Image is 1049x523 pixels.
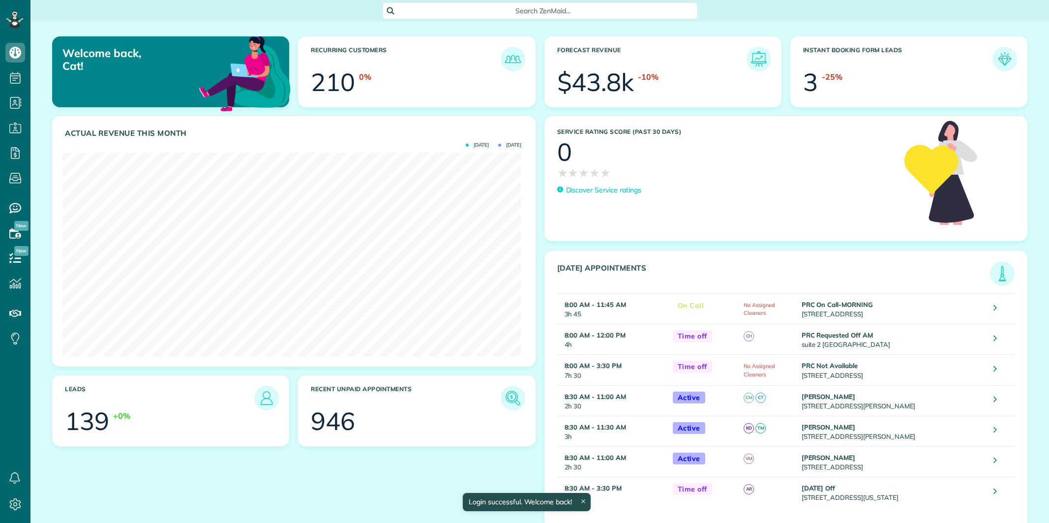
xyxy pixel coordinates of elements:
[557,70,634,94] div: $43.8k
[744,423,754,433] span: KD
[113,410,130,422] div: +0%
[803,47,992,71] h3: Instant Booking Form Leads
[995,49,1015,69] img: icon_form_leads-04211a6a04a5b2264e4ee56bc0799ec3eb69b7e499cbb523a139df1d13a81ae0.png
[557,477,668,507] td: 7h
[673,300,709,312] span: On Call
[466,143,489,148] span: [DATE]
[565,423,626,431] strong: 8:30 AM - 11:30 AM
[802,331,873,339] strong: PRC Requested Off AM
[744,393,754,403] span: CM
[802,301,873,308] strong: PRC On Call-MORNING
[197,25,293,121] img: dashboard_welcome-42a62b7d889689a78055ac9021e634bf52bae3f8056760290aed330b23ab8690.png
[799,294,987,324] td: [STREET_ADDRESS]
[565,393,626,400] strong: 8:30 AM - 11:00 AM
[14,246,29,256] span: New
[802,484,836,492] strong: [DATE] Off
[799,446,987,477] td: [STREET_ADDRESS]
[568,164,578,182] span: ★
[744,302,775,316] span: No Assigned Cleaners
[600,164,611,182] span: ★
[673,330,712,342] span: Time off
[565,331,626,339] strong: 8:00 AM - 12:00 PM
[673,392,705,404] span: Active
[673,361,712,373] span: Time off
[557,294,668,324] td: 3h 45
[503,49,523,69] img: icon_recurring_customers-cf858462ba22bcd05b5a5880d41d6543d210077de5bb9ebc9590e49fd87d84ed.png
[557,385,668,416] td: 2h 30
[65,409,109,433] div: 139
[992,264,1012,283] img: icon_todays_appointments-901f7ab196bb0bea1936b74009e4eb5ffbc2d2711fa7634e0d609ed5ef32b18b.png
[359,71,371,83] div: 0%
[557,416,668,446] td: 3h
[65,129,525,138] h3: Actual Revenue this month
[311,386,500,410] h3: Recent unpaid appointments
[565,362,622,369] strong: 8:00 AM - 3:30 PM
[578,164,589,182] span: ★
[557,185,641,195] a: Discover Service ratings
[498,143,521,148] span: [DATE]
[638,71,659,83] div: -10%
[802,393,856,400] strong: [PERSON_NAME]
[557,324,668,355] td: 4h
[65,386,254,410] h3: Leads
[822,71,842,83] div: -25%
[557,355,668,385] td: 7h 30
[565,454,626,461] strong: 8:30 AM - 11:00 AM
[557,164,568,182] span: ★
[565,301,626,308] strong: 8:00 AM - 11:45 AM
[62,47,214,73] p: Welcome back, Cat!
[673,453,705,465] span: Active
[803,70,818,94] div: 3
[744,331,754,341] span: CH
[557,47,747,71] h3: Forecast Revenue
[463,493,591,511] div: Login successful. Welcome back!
[802,362,858,369] strong: PRC Not Available
[799,385,987,416] td: [STREET_ADDRESS][PERSON_NAME]
[557,140,572,164] div: 0
[802,454,856,461] strong: [PERSON_NAME]
[673,422,705,434] span: Active
[311,70,355,94] div: 210
[257,388,276,408] img: icon_leads-1bed01f49abd5b7fead27621c3d59655bb73ed531f8eeb49469d10e621d6b896.png
[799,355,987,385] td: [STREET_ADDRESS]
[744,363,775,377] span: No Assigned Cleaners
[565,484,622,492] strong: 8:30 AM - 3:30 PM
[749,49,769,69] img: icon_forecast_revenue-8c13a41c7ed35a8dcfafea3cbb826a0462acb37728057bba2d056411b612bbbe.png
[802,423,856,431] strong: [PERSON_NAME]
[799,416,987,446] td: [STREET_ADDRESS][PERSON_NAME]
[744,454,754,464] span: VM
[799,324,987,355] td: suite 2 [GEOGRAPHIC_DATA]
[503,388,523,408] img: icon_unpaid_appointments-47b8ce3997adf2238b356f14209ab4cced10bd1f174958f3ca8f1d0dd7fffeee.png
[755,423,766,433] span: TM
[557,128,895,135] h3: Service Rating score (past 30 days)
[311,409,355,433] div: 946
[755,393,766,403] span: CT
[557,446,668,477] td: 2h 30
[311,47,500,71] h3: Recurring Customers
[589,164,600,182] span: ★
[744,484,754,494] span: AR
[557,264,990,286] h3: [DATE] Appointments
[673,483,712,495] span: Time off
[799,477,987,507] td: [STREET_ADDRESS][US_STATE]
[566,185,641,195] p: Discover Service ratings
[14,221,29,231] span: New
